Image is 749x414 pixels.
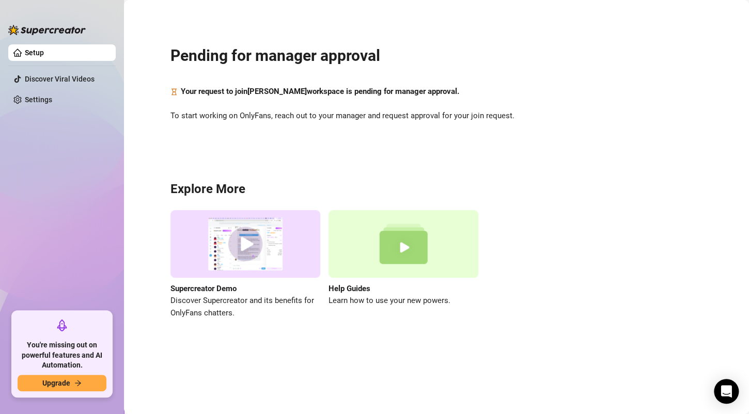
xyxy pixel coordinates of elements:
strong: Help Guides [329,284,370,293]
a: Settings [25,95,52,104]
strong: Supercreator Demo [170,284,237,293]
img: logo-BBDzfeDw.svg [8,25,86,35]
span: hourglass [170,86,178,98]
a: Setup [25,49,44,57]
strong: Your request to join [PERSON_NAME] workspace is pending for manager approval. [181,87,459,96]
span: Discover Supercreator and its benefits for OnlyFans chatters. [170,295,320,319]
a: Help GuidesLearn how to use your new powers. [329,210,478,319]
a: Supercreator DemoDiscover Supercreator and its benefits for OnlyFans chatters. [170,210,320,319]
img: help guides [329,210,478,278]
span: You're missing out on powerful features and AI Automation. [18,340,106,371]
span: rocket [56,319,68,331]
h2: Pending for manager approval [170,46,703,66]
button: Upgradearrow-right [18,375,106,391]
div: Open Intercom Messenger [714,379,739,404]
span: Learn how to use your new powers. [329,295,478,307]
img: supercreator demo [170,210,320,278]
span: arrow-right [74,379,82,387]
span: To start working on OnlyFans, reach out to your manager and request approval for your join request. [170,110,703,122]
span: Upgrade [42,379,70,387]
h3: Explore More [170,181,703,198]
a: Discover Viral Videos [25,75,95,83]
